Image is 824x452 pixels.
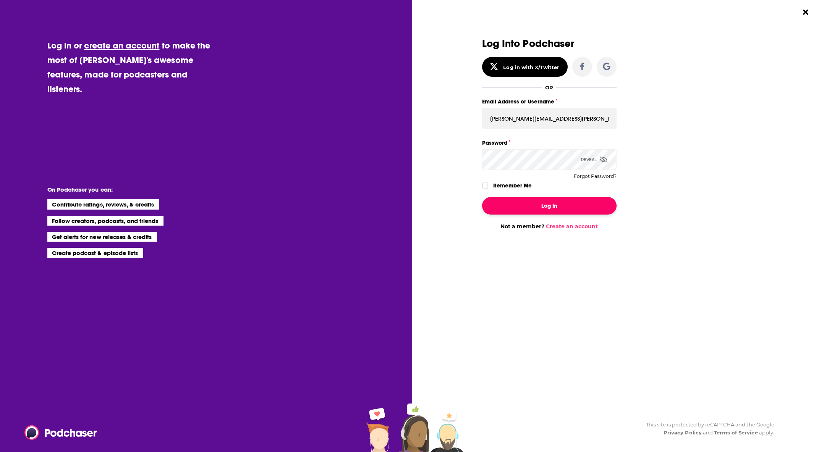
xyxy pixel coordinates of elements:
[482,108,617,129] input: Email Address or Username
[546,223,598,230] a: Create an account
[503,64,559,70] div: Log in with X/Twitter
[47,186,200,193] li: On Podchaser you can:
[545,84,553,90] div: OR
[84,40,159,51] a: create an account
[482,97,617,107] label: Email Address or Username
[47,216,164,226] li: Follow creators, podcasts, and friends
[714,429,758,436] a: Terms of Service
[798,5,813,19] button: Close Button
[482,138,617,148] label: Password
[24,425,92,440] a: Podchaser - Follow, Share and Rate Podcasts
[574,174,617,179] button: Forgot Password?
[493,181,532,190] label: Remember Me
[47,199,160,209] li: Contribute ratings, reviews, & credits
[47,232,157,242] li: Get alerts for new releases & credits
[482,57,568,77] button: Log in with X/Twitter
[482,38,617,49] h3: Log Into Podchaser
[482,223,617,230] div: Not a member?
[47,248,143,258] li: Create podcast & episode lists
[640,421,774,437] div: This site is protected by reCAPTCHA and the Google and apply.
[482,197,617,215] button: Log In
[581,149,607,170] div: Reveal
[664,429,702,436] a: Privacy Policy
[24,425,98,440] img: Podchaser - Follow, Share and Rate Podcasts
